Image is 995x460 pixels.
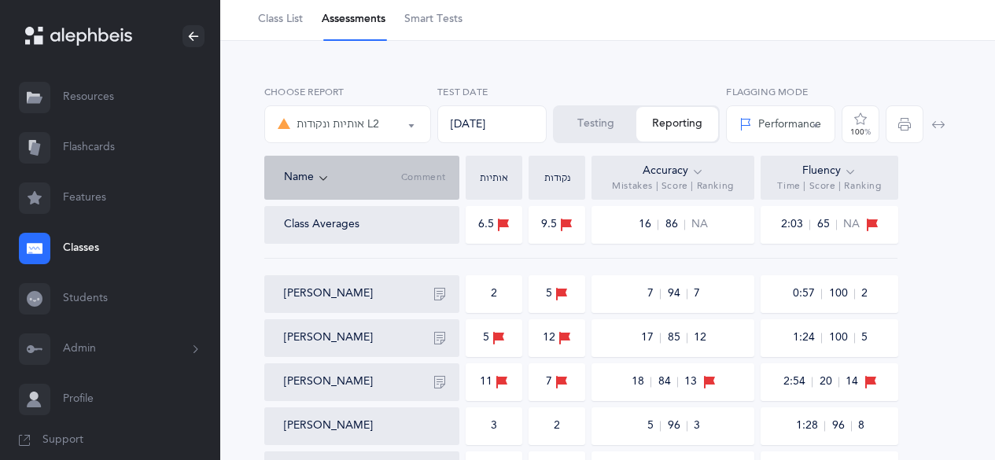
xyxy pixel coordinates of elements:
span: 2:54 [783,377,813,387]
div: Fluency [802,163,857,180]
div: 11 [480,374,508,391]
div: Performance [739,116,821,133]
span: 84 [658,377,678,387]
div: 5 [546,285,568,303]
div: Accuracy [643,163,704,180]
span: 17 [640,333,661,343]
span: 3 [694,418,700,434]
div: 9.5 [541,216,573,234]
button: Testing [555,107,636,142]
span: 7 [647,289,661,299]
div: נקודות [533,173,581,182]
span: Comment [401,171,446,184]
span: 16 [638,219,658,230]
button: [PERSON_NAME] [284,286,373,302]
div: אותיות ונקודות L2 [278,115,379,134]
span: 100 [828,333,855,343]
label: Choose report [264,85,431,99]
div: 5 [483,329,505,347]
span: 65 [816,219,837,230]
label: Test Date [437,85,547,99]
span: 20 [819,377,839,387]
span: 5 [647,421,661,431]
div: [DATE] [437,105,547,143]
div: 3 [491,418,497,434]
span: NA [843,217,860,233]
button: [PERSON_NAME] [284,374,373,390]
span: 14 [846,374,858,390]
span: 2 [861,286,868,302]
span: 100 [828,289,855,299]
span: 0:57 [792,289,822,299]
div: 2 [554,418,560,434]
span: 96 [831,421,852,431]
div: 100 [850,128,871,136]
button: [PERSON_NAME] [284,330,373,346]
div: 2 [491,286,497,302]
span: Class List [258,12,303,28]
span: 5 [861,330,868,346]
span: 7 [694,286,700,302]
div: 7 [546,374,568,391]
span: 2:03 [780,219,810,230]
button: Performance [726,105,835,143]
div: 12 [543,329,571,347]
div: Class Averages [284,217,359,233]
span: 1:24 [792,333,822,343]
span: 13 [684,374,697,390]
div: Name [284,169,401,186]
span: % [864,127,871,137]
span: Mistakes | Score | Ranking [612,180,734,193]
label: Flagging Mode [726,85,835,99]
span: NA [691,217,708,233]
span: 96 [667,421,687,431]
span: 18 [631,377,651,387]
div: אותיות [470,173,518,182]
span: 94 [667,289,687,299]
span: 1:28 [795,421,825,431]
div: 6.5 [478,216,510,234]
span: 12 [694,330,706,346]
span: Time | Score | Ranking [777,180,881,193]
span: Smart Tests [404,12,462,28]
span: Support [42,432,83,448]
button: [PERSON_NAME] [284,418,373,434]
span: 85 [667,333,687,343]
span: 86 [665,219,685,230]
button: 100% [842,105,879,143]
span: 8 [858,418,864,434]
button: אותיות ונקודות L2 [264,105,431,143]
